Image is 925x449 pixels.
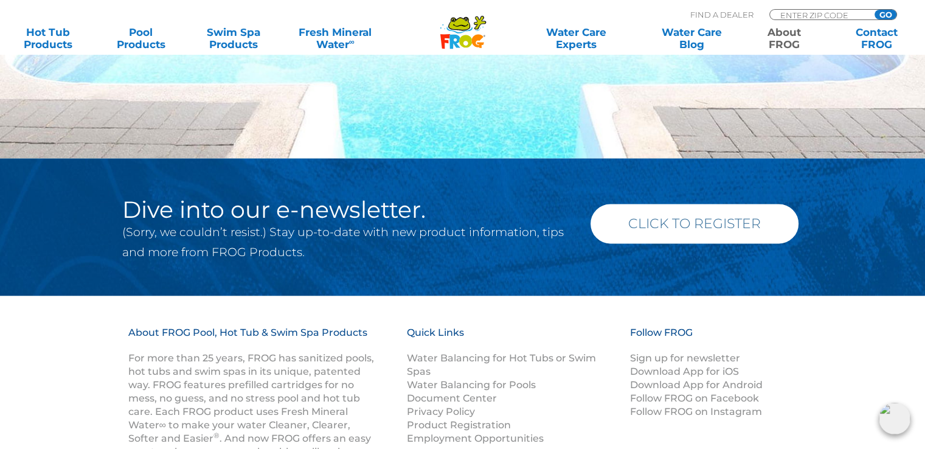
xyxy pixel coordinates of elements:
a: Download App for iOS [629,366,738,377]
a: ContactFROG [841,26,913,50]
img: openIcon [879,403,910,434]
a: PoolProducts [105,26,176,50]
h2: Dive into our e-newsletter. [122,198,572,222]
input: GO [875,10,896,19]
a: Product Registration [407,419,511,431]
a: Document Center [407,392,497,404]
a: Fresh MineralWater∞ [290,26,380,50]
a: Download App for Android [629,379,762,391]
a: Water Balancing for Hot Tubs or Swim Spas [407,352,596,377]
a: Water CareBlog [656,26,727,50]
sup: ® [213,431,220,440]
a: Click to Register [591,204,799,243]
p: (Sorry, we couldn’t resist.) Stay up-to-date with new product information, tips and more from FRO... [122,222,572,262]
a: Privacy Policy [407,406,475,417]
a: Water CareExperts [518,26,635,50]
a: Water Balancing for Pools [407,379,536,391]
a: Employment Opportunities [407,433,544,444]
a: AboutFROG [748,26,820,50]
a: Follow FROG on Facebook [629,392,758,404]
sup: ∞ [348,37,354,46]
a: Sign up for newsletter [629,352,740,364]
a: Swim SpaProducts [198,26,269,50]
input: Zip Code Form [779,10,861,20]
h3: Follow FROG [629,326,781,352]
p: Find A Dealer [690,9,754,20]
a: Hot TubProducts [12,26,84,50]
h3: Quick Links [407,326,615,352]
a: Follow FROG on Instagram [629,406,761,417]
h3: About FROG Pool, Hot Tub & Swim Spa Products [128,326,376,352]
